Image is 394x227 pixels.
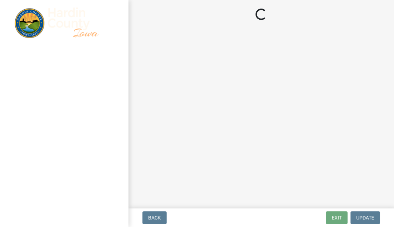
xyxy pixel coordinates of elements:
[14,7,117,38] img: Hardin County, Iowa
[142,211,167,224] button: Back
[350,211,380,224] button: Update
[148,215,161,221] span: Back
[326,211,348,224] button: Exit
[356,215,374,221] span: Update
